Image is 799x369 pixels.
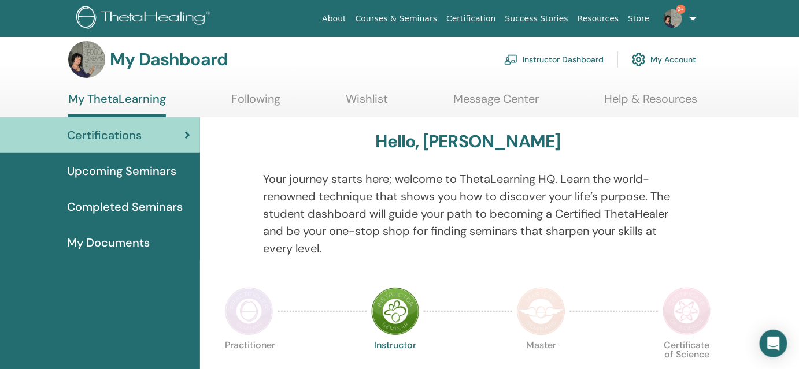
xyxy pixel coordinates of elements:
span: 9+ [676,5,686,14]
h3: My Dashboard [110,49,228,70]
a: Wishlist [346,92,388,114]
span: Upcoming Seminars [67,162,176,180]
img: logo.png [76,6,214,32]
a: My Account [632,47,696,72]
p: Your journey starts here; welcome to ThetaLearning HQ. Learn the world-renowned technique that sh... [263,170,673,257]
a: Resources [573,8,624,29]
img: Practitioner [225,287,273,336]
img: chalkboard-teacher.svg [504,54,518,65]
img: default.jpg [664,9,682,28]
span: Completed Seminars [67,198,183,215]
a: My ThetaLearning [68,92,166,117]
img: default.jpg [68,41,105,78]
div: Open Intercom Messenger [760,330,787,357]
a: Help & Resources [604,92,697,114]
a: Following [231,92,280,114]
a: Message Center [453,92,539,114]
a: Store [624,8,654,29]
img: Master [517,287,565,336]
span: Certifications [67,126,142,144]
a: Courses & Seminars [351,8,442,29]
img: Instructor [371,287,420,336]
img: Certificate of Science [663,287,711,336]
a: Success Stories [501,8,573,29]
h3: Hello, [PERSON_NAME] [376,131,561,152]
img: cog.svg [632,50,646,69]
span: My Documents [67,234,150,251]
a: About [317,8,350,29]
a: Instructor Dashboard [504,47,604,72]
a: Certification [442,8,500,29]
